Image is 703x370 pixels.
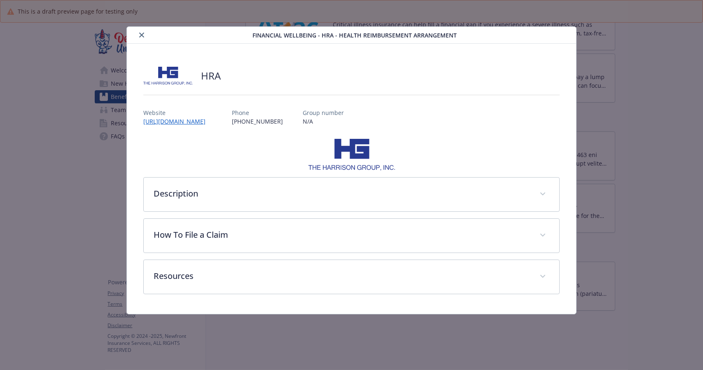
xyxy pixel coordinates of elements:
[154,187,529,200] p: Description
[70,26,633,314] div: details for plan Financial Wellbeing - HRA - Health Reimbursement Arrangement
[144,260,559,294] div: Resources
[253,31,457,40] span: Financial Wellbeing - HRA - Health Reimbursement Arrangement
[144,178,559,211] div: Description
[143,108,212,117] p: Website
[303,108,344,117] p: Group number
[308,139,395,171] img: banner
[143,63,193,88] img: Harrison Group
[137,30,147,40] button: close
[232,117,283,126] p: [PHONE_NUMBER]
[144,219,559,253] div: How To File a Claim
[303,117,344,126] p: N/A
[232,108,283,117] p: Phone
[201,69,221,83] h2: HRA
[143,117,212,125] a: [URL][DOMAIN_NAME]
[154,229,529,241] p: How To File a Claim
[154,270,529,282] p: Resources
